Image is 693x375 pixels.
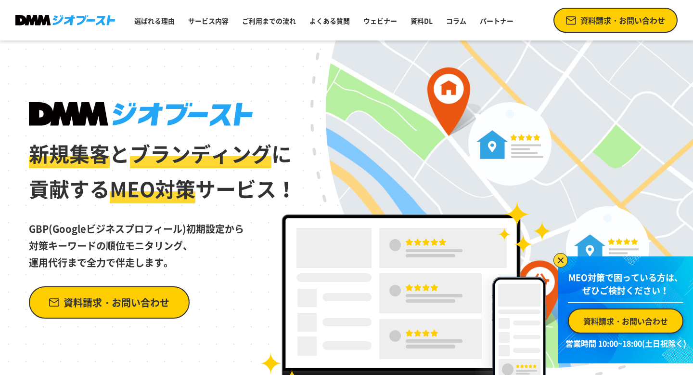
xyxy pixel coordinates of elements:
h1: と に 貢献する サービス！ [29,102,297,207]
span: 資料請求・お問い合わせ [580,14,665,26]
a: 資料請求・お問い合わせ [29,286,190,319]
a: 選ばれる理由 [130,12,179,29]
img: DMMジオブースト [15,15,115,26]
span: ブランディング [130,138,271,168]
p: 営業時間 10:00~18:00(土日祝除く) [564,337,687,349]
a: ウェビナー [359,12,401,29]
a: コラム [442,12,470,29]
img: バナーを閉じる [553,253,568,268]
a: 資料請求・お問い合わせ [553,8,678,33]
a: 資料請求・お問い合わせ [568,308,683,334]
img: DMMジオブースト [29,102,253,126]
a: 資料DL [407,12,436,29]
a: よくある質問 [306,12,354,29]
p: MEO対策で困っている方は、 ぜひご検討ください！ [568,271,683,303]
span: 資料請求・お問い合わせ [583,315,668,327]
span: 資料請求・お問い合わせ [64,294,169,311]
span: MEO対策 [110,174,195,203]
span: 新規集客 [29,138,110,168]
a: パートナー [476,12,517,29]
a: ご利用までの流れ [238,12,300,29]
a: サービス内容 [184,12,232,29]
p: GBP(Googleビジネスプロフィール)初期設定から 対策キーワードの順位モニタリング、 運用代行まで全力で伴走します。 [29,207,297,271]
